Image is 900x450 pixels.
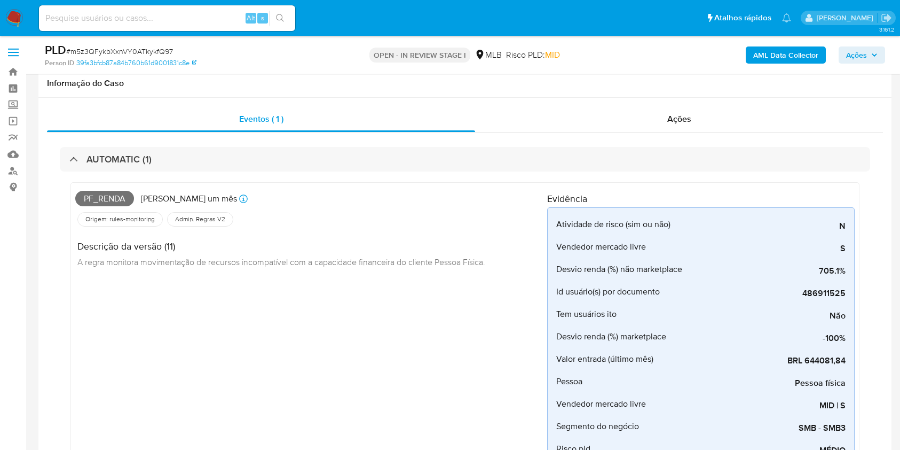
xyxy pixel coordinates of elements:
span: Admin. Regras V2 [174,215,226,223]
div: MLB [475,49,502,61]
div: AUTOMATIC (1) [60,147,870,172]
span: MID [545,49,560,61]
b: PLD [45,41,66,58]
span: Origem: rules-monitoring [84,215,156,223]
a: Notificações [782,13,791,22]
span: Eventos ( 1 ) [239,113,283,125]
button: Ações [839,46,885,64]
a: Sair [881,12,892,24]
span: Atalhos rápidos [714,12,771,24]
span: s [261,13,264,23]
b: AML Data Collector [753,46,818,64]
b: Person ID [45,58,74,68]
button: search-icon [269,11,291,26]
p: [PERSON_NAME] um mês [141,193,237,205]
input: Pesquise usuários ou casos... [39,11,295,25]
a: 39fa3bfcb87a84b760b61d9001831c8e [76,58,196,68]
span: Pf_renda [75,191,134,207]
span: A regra monitora movimentação de recursos incompatível com a capacidade financeira do cliente Pes... [77,256,485,268]
h1: Informação do Caso [47,78,883,89]
span: Alt [247,13,255,23]
p: OPEN - IN REVIEW STAGE I [369,48,470,63]
span: # m5z3QFykbXxnVY0ATkykfQ97 [66,46,173,57]
h4: Descrição da versão (11) [77,240,485,252]
span: Risco PLD: [506,49,560,61]
span: Ações [667,113,691,125]
h3: AUTOMATIC (1) [86,153,152,165]
button: AML Data Collector [746,46,826,64]
span: Ações [846,46,867,64]
p: lucas.barboza@mercadolivre.com [817,13,877,23]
